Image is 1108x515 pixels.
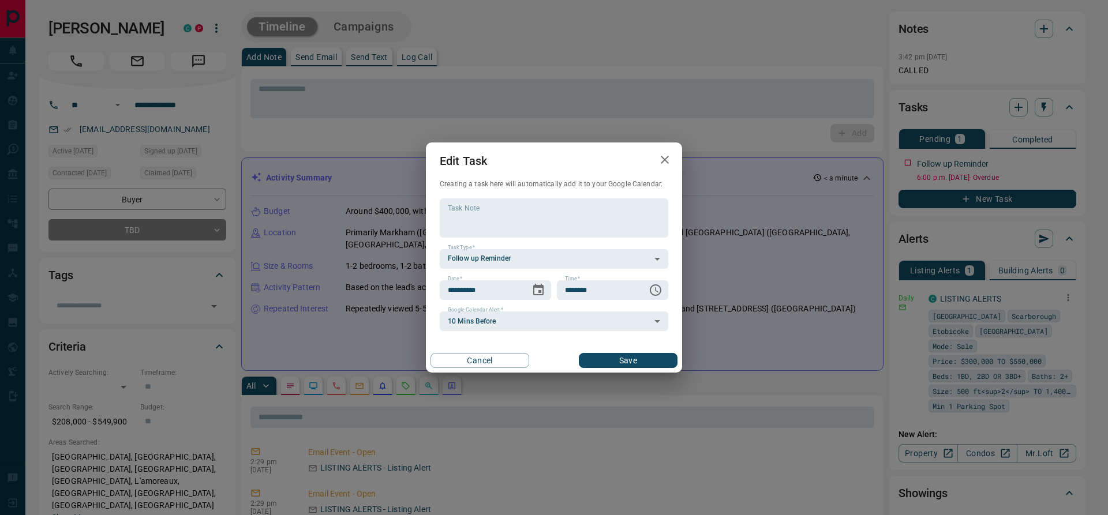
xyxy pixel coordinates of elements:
[644,279,667,302] button: Choose time, selected time is 6:00 PM
[431,353,529,368] button: Cancel
[579,353,677,368] button: Save
[440,311,668,331] div: 10 Mins Before
[448,275,462,283] label: Date
[426,142,501,179] h2: Edit Task
[448,244,475,251] label: Task Type
[527,279,550,302] button: Choose date, selected date is Dec 19, 2025
[440,179,668,189] p: Creating a task here will automatically add it to your Google Calendar.
[440,249,668,269] div: Follow up Reminder
[448,306,503,314] label: Google Calendar Alert
[565,275,580,283] label: Time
